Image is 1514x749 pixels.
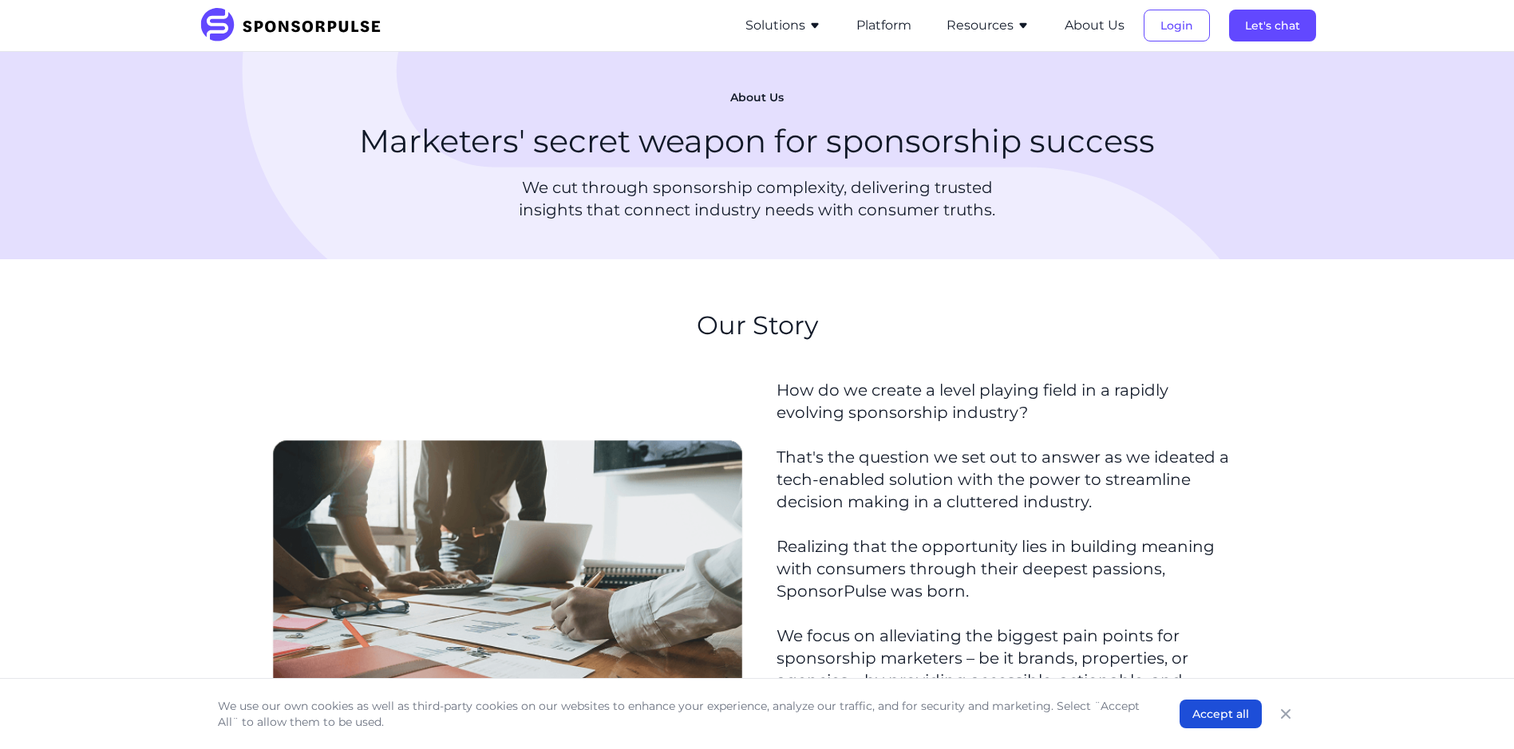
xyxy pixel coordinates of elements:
[1144,18,1210,33] a: Login
[199,8,393,43] img: SponsorPulse
[1065,16,1125,35] button: About Us
[1434,672,1514,749] iframe: Chat Widget
[697,310,818,341] h2: Our Story
[947,16,1030,35] button: Resources
[218,698,1148,730] p: We use our own cookies as well as third-party cookies on our websites to enhance your experience,...
[1229,10,1316,41] button: Let's chat
[1144,10,1210,41] button: Login
[1229,18,1316,33] a: Let's chat
[1180,700,1262,728] button: Accept all
[730,90,784,106] span: About Us
[359,119,1155,164] h1: Marketers' secret weapon for sponsorship success
[1065,18,1125,33] a: About Us
[1275,703,1297,725] button: Close
[856,16,911,35] button: Platform
[856,18,911,33] a: Platform
[489,176,1026,221] p: We cut through sponsorship complexity, delivering trusted insights that connect industry needs wi...
[745,16,821,35] button: Solutions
